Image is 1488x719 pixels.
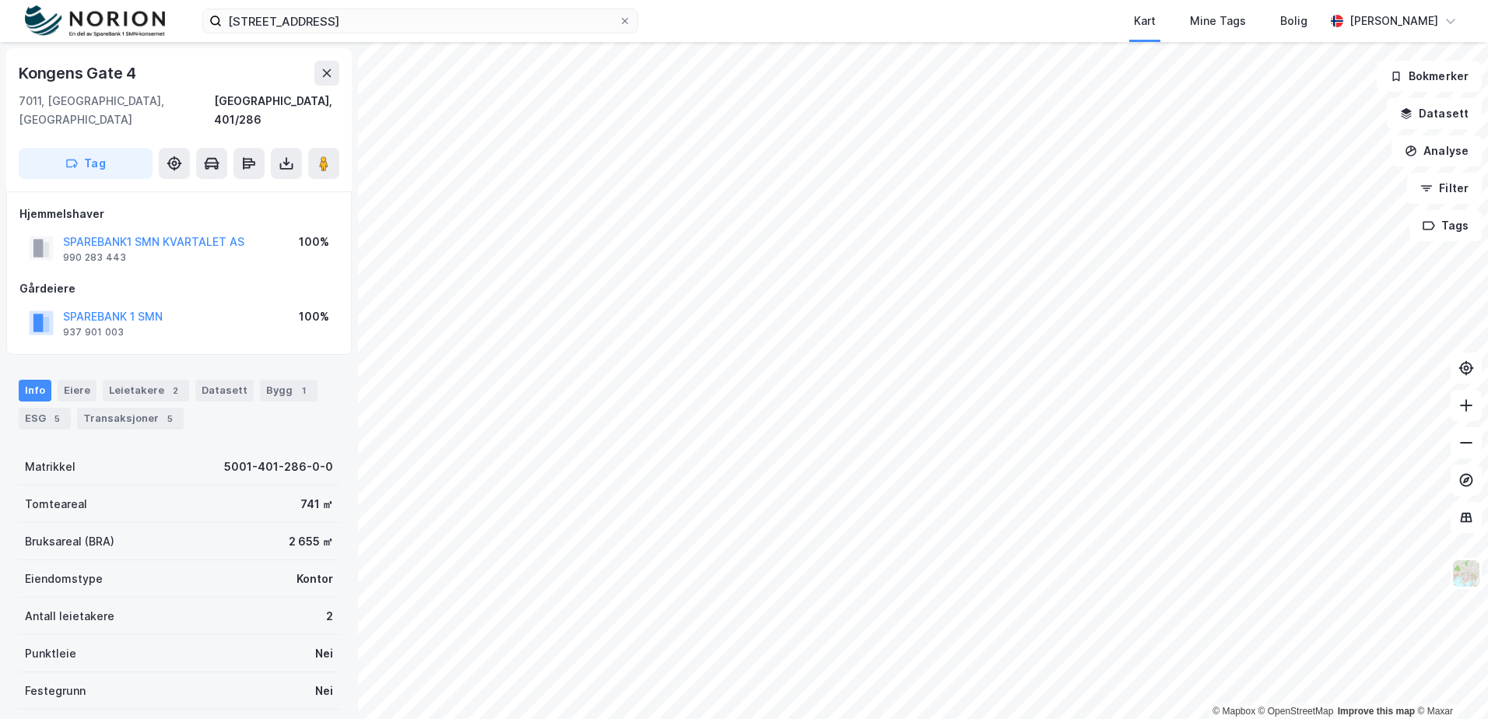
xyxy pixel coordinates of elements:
[195,380,254,402] div: Datasett
[19,61,139,86] div: Kongens Gate 4
[25,458,75,476] div: Matrikkel
[25,532,114,551] div: Bruksareal (BRA)
[25,495,87,514] div: Tomteareal
[1407,173,1482,204] button: Filter
[77,408,184,430] div: Transaksjoner
[1387,98,1482,129] button: Datasett
[296,383,311,398] div: 1
[315,644,333,663] div: Nei
[214,92,339,129] div: [GEOGRAPHIC_DATA], 401/286
[224,458,333,476] div: 5001-401-286-0-0
[19,279,339,298] div: Gårdeiere
[167,383,183,398] div: 2
[63,326,124,338] div: 937 901 003
[1349,12,1438,30] div: [PERSON_NAME]
[1258,706,1334,717] a: OpenStreetMap
[1134,12,1156,30] div: Kart
[19,205,339,223] div: Hjemmelshaver
[1280,12,1307,30] div: Bolig
[299,307,329,326] div: 100%
[25,682,86,700] div: Festegrunn
[1409,210,1482,241] button: Tags
[162,411,177,426] div: 5
[222,9,619,33] input: Søk på adresse, matrikkel, gårdeiere, leietakere eller personer
[19,148,153,179] button: Tag
[260,380,318,402] div: Bygg
[1213,706,1255,717] a: Mapbox
[19,92,214,129] div: 7011, [GEOGRAPHIC_DATA], [GEOGRAPHIC_DATA]
[297,570,333,588] div: Kontor
[49,411,65,426] div: 5
[25,5,165,37] img: norion-logo.80e7a08dc31c2e691866.png
[315,682,333,700] div: Nei
[1391,135,1482,167] button: Analyse
[326,607,333,626] div: 2
[289,532,333,551] div: 2 655 ㎡
[1451,559,1481,588] img: Z
[1377,61,1482,92] button: Bokmerker
[1190,12,1246,30] div: Mine Tags
[25,644,76,663] div: Punktleie
[63,251,126,264] div: 990 283 443
[25,570,103,588] div: Eiendomstype
[103,380,189,402] div: Leietakere
[299,233,329,251] div: 100%
[1410,644,1488,719] iframe: Chat Widget
[25,607,114,626] div: Antall leietakere
[58,380,97,402] div: Eiere
[19,380,51,402] div: Info
[1338,706,1415,717] a: Improve this map
[1410,644,1488,719] div: Kontrollprogram for chat
[300,495,333,514] div: 741 ㎡
[19,408,71,430] div: ESG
